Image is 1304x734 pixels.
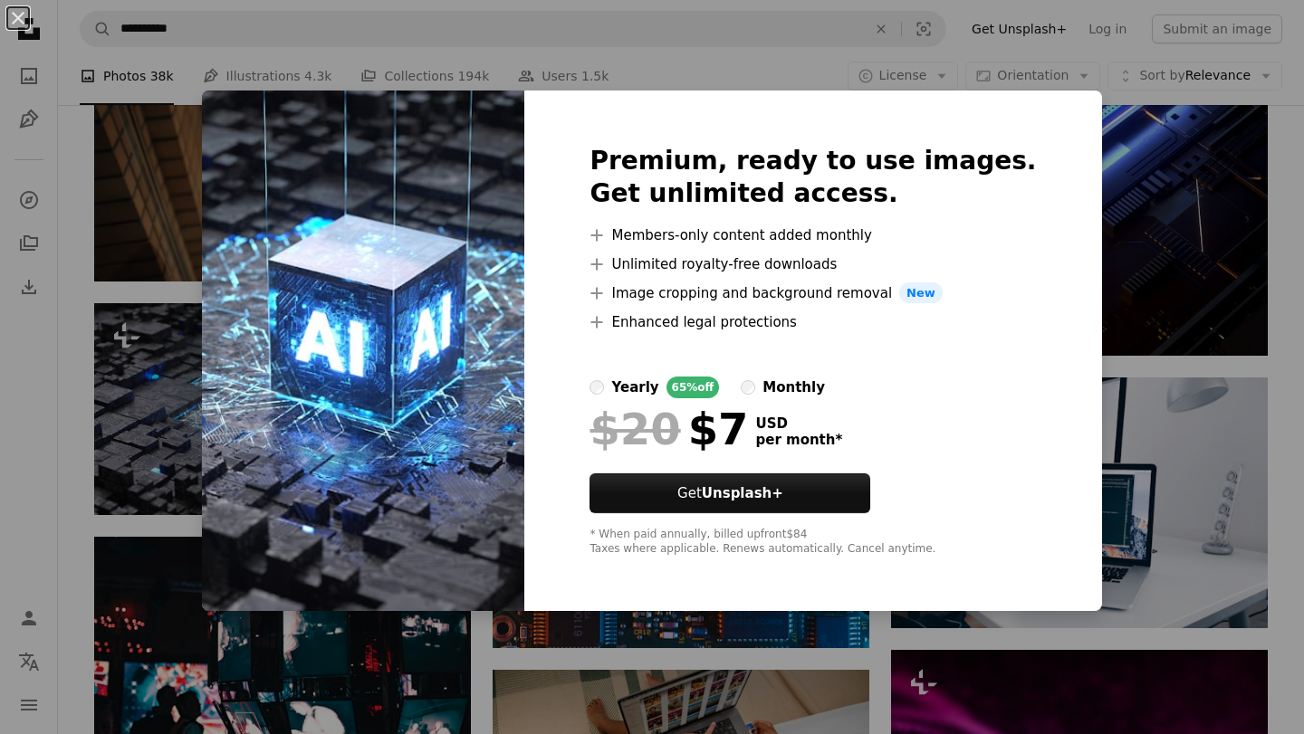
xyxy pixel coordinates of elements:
[590,473,870,513] button: GetUnsplash+
[899,282,943,304] span: New
[590,224,1036,246] li: Members-only content added monthly
[755,415,842,432] span: USD
[590,282,1036,304] li: Image cropping and background removal
[202,91,524,612] img: premium_photo-1683121710572-7723bd2e235d
[590,145,1036,210] h2: Premium, ready to use images. Get unlimited access.
[611,377,658,398] div: yearly
[741,380,755,395] input: monthly
[590,253,1036,275] li: Unlimited royalty-free downloads
[702,485,783,501] strong: Unsplash+
[762,377,825,398] div: monthly
[590,405,748,453] div: $7
[755,432,842,448] span: per month *
[590,405,680,453] span: $20
[590,528,1036,557] div: * When paid annually, billed upfront $84 Taxes where applicable. Renews automatically. Cancel any...
[666,377,720,398] div: 65% off
[590,311,1036,333] li: Enhanced legal protections
[590,380,604,395] input: yearly65%off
